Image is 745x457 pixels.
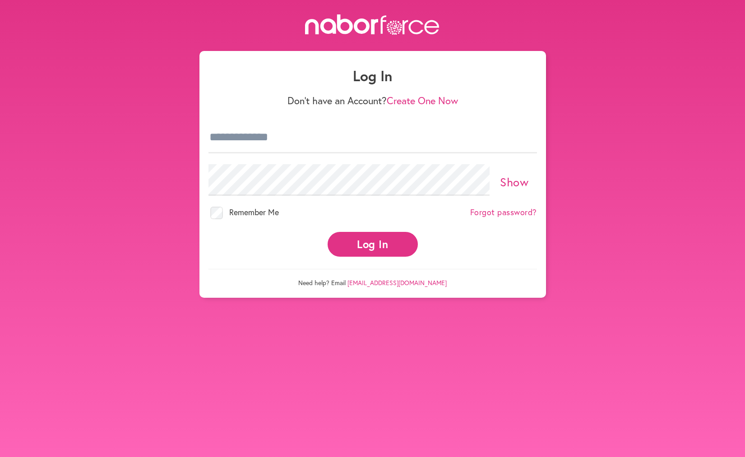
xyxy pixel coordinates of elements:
a: Forgot password? [470,208,537,217]
button: Log In [328,232,418,257]
p: Don't have an Account? [208,95,537,106]
a: Create One Now [387,94,458,107]
a: Show [500,174,528,189]
span: Remember Me [229,207,279,217]
a: [EMAIL_ADDRESS][DOMAIN_NAME] [347,278,447,287]
p: Need help? Email [208,269,537,287]
h1: Log In [208,67,537,84]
